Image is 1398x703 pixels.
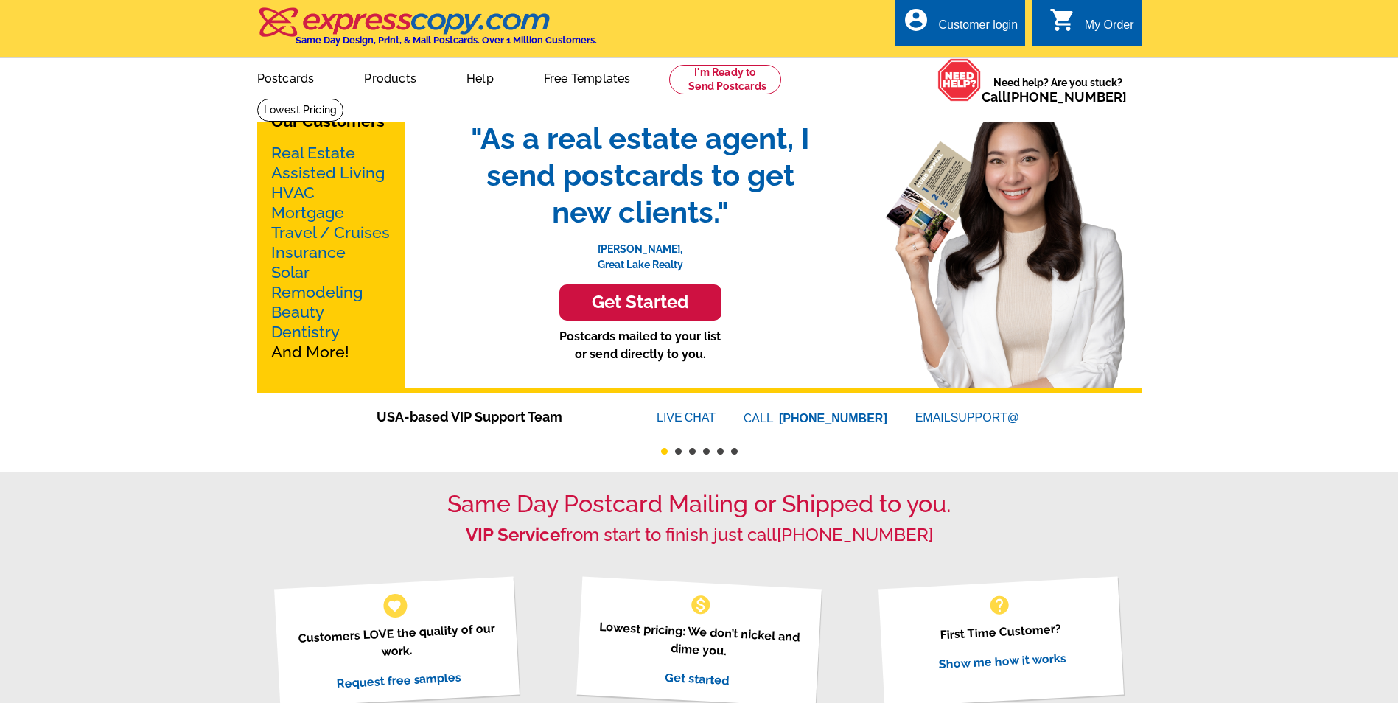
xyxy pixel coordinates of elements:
[456,120,825,231] span: "As a real estate agent, I send postcards to get new clients."
[336,670,462,690] a: Request free samples
[271,164,385,182] a: Assisted Living
[1049,16,1134,35] a: shopping_cart My Order
[661,448,668,455] button: 1 of 6
[665,670,730,688] a: Get started
[1085,18,1134,39] div: My Order
[271,283,363,301] a: Remodeling
[578,292,703,313] h3: Get Started
[675,448,682,455] button: 2 of 6
[1007,89,1127,105] a: [PHONE_NUMBER]
[257,490,1142,518] h1: Same Day Postcard Mailing or Shipped to you.
[731,448,738,455] button: 6 of 6
[466,524,560,545] strong: VIP Service
[903,16,1018,35] a: account_circle Customer login
[234,60,338,94] a: Postcards
[1049,7,1076,33] i: shopping_cart
[271,203,344,222] a: Mortgage
[703,448,710,455] button: 4 of 6
[271,263,310,281] a: Solar
[271,143,391,362] p: And More!
[717,448,724,455] button: 5 of 6
[296,35,597,46] h4: Same Day Design, Print, & Mail Postcards. Over 1 Million Customers.
[377,407,612,427] span: USA-based VIP Support Team
[897,618,1105,646] p: First Time Customer?
[689,593,713,617] span: monetization_on
[456,328,825,363] p: Postcards mailed to your list or send directly to you.
[595,618,803,664] p: Lowest pricing: We don’t nickel and dime you.
[257,18,597,46] a: Same Day Design, Print, & Mail Postcards. Over 1 Million Customers.
[938,651,1066,671] a: Show me how it works
[982,75,1134,105] span: Need help? Are you stuck?
[271,303,324,321] a: Beauty
[271,323,340,341] a: Dentistry
[257,525,1142,546] h2: from start to finish just call
[520,60,654,94] a: Free Templates
[657,409,685,427] font: LIVE
[938,18,1018,39] div: Customer login
[951,409,1021,427] font: SUPPORT@
[443,60,517,94] a: Help
[937,58,982,102] img: help
[988,593,1011,617] span: help
[657,411,716,424] a: LIVECHAT
[456,284,825,321] a: Get Started
[982,89,1127,105] span: Call
[293,619,501,665] p: Customers LOVE the quality of our work.
[777,524,933,545] a: [PHONE_NUMBER]
[689,448,696,455] button: 3 of 6
[456,231,825,273] p: [PERSON_NAME], Great Lake Realty
[271,223,390,242] a: Travel / Cruises
[340,60,440,94] a: Products
[903,7,929,33] i: account_circle
[271,243,346,262] a: Insurance
[915,411,1021,424] a: EMAILSUPPORT@
[271,144,355,162] a: Real Estate
[779,412,887,424] a: [PHONE_NUMBER]
[744,410,775,427] font: CALL
[387,598,402,613] span: favorite
[271,183,315,202] a: HVAC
